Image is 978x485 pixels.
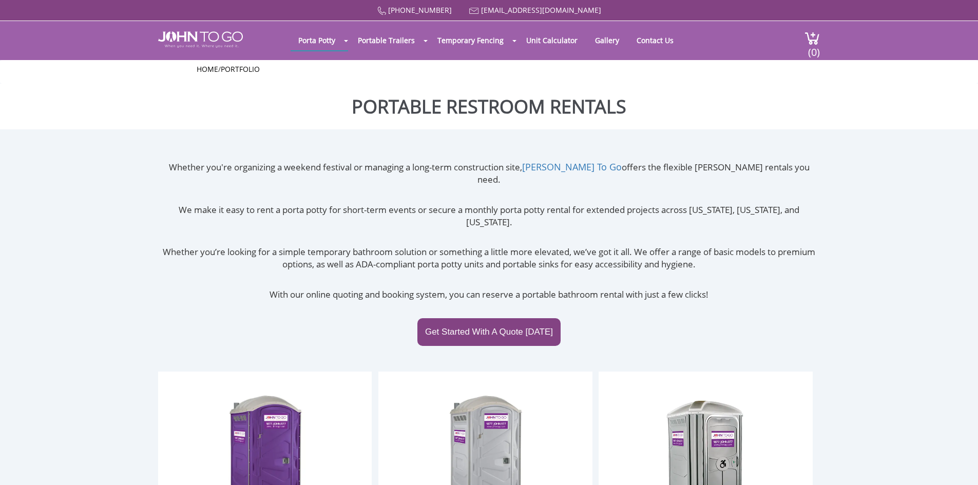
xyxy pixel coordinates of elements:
[519,30,585,50] a: Unit Calculator
[158,161,820,186] p: Whether you're organizing a weekend festival or managing a long-term construction site, offers th...
[158,288,820,301] p: With our online quoting and booking system, you can reserve a portable bathroom rental with just ...
[291,30,343,50] a: Porta Potty
[158,246,820,271] p: Whether you’re looking for a simple temporary bathroom solution or something a little more elevat...
[587,30,627,50] a: Gallery
[197,64,782,74] ul: /
[481,5,601,15] a: [EMAIL_ADDRESS][DOMAIN_NAME]
[804,31,820,45] img: cart a
[808,37,820,59] span: (0)
[469,8,479,14] img: Mail
[377,7,386,15] img: Call
[937,444,978,485] button: Live Chat
[430,30,511,50] a: Temporary Fencing
[197,64,218,74] a: Home
[522,161,622,173] a: [PERSON_NAME] To Go
[221,64,260,74] a: Portfolio
[388,5,452,15] a: [PHONE_NUMBER]
[158,31,243,48] img: JOHN to go
[158,204,820,229] p: We make it easy to rent a porta potty for short-term events or secure a monthly porta potty renta...
[417,318,561,346] a: Get Started With A Quote [DATE]
[350,30,423,50] a: Portable Trailers
[629,30,681,50] a: Contact Us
